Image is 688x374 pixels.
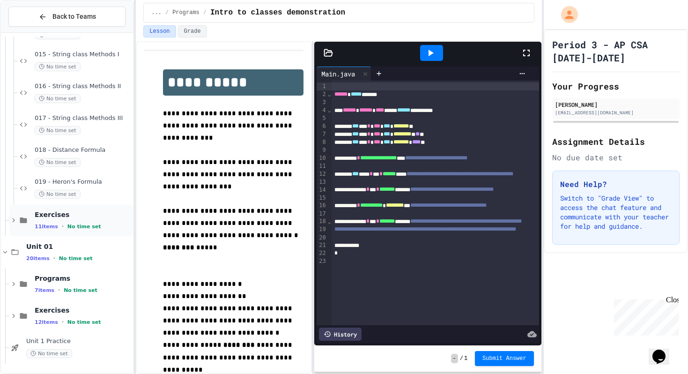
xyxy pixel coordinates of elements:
[552,38,680,64] h1: Period 3 - AP CSA [DATE]-[DATE]
[317,241,327,249] div: 21
[551,4,580,25] div: My Account
[35,210,131,219] span: Exercises
[52,12,96,22] span: Back to Teams
[67,224,101,230] span: No time set
[35,114,131,122] span: 017 - String class Methods III
[460,355,463,362] span: /
[4,4,65,60] div: Chat with us now!Close
[317,122,327,130] div: 6
[35,158,81,167] span: No time set
[317,69,360,79] div: Main.java
[317,154,327,162] div: 10
[26,337,131,345] span: Unit 1 Practice
[317,170,327,178] div: 12
[317,130,327,138] div: 7
[8,7,126,27] button: Back to Teams
[317,138,327,146] div: 8
[317,178,327,186] div: 13
[317,98,327,106] div: 3
[35,51,131,59] span: 015 - String class Methods I
[35,306,131,314] span: Exercises
[203,9,207,16] span: /
[26,255,50,262] span: 20 items
[610,296,679,336] iframe: chat widget
[317,90,327,98] div: 2
[327,218,332,225] span: Fold line
[482,355,526,362] span: Submit Answer
[35,190,81,199] span: No time set
[464,355,467,362] span: 1
[317,106,327,114] div: 4
[327,107,332,113] span: Fold line
[35,274,131,283] span: Programs
[143,25,176,37] button: Lesson
[475,351,534,366] button: Submit Answer
[62,318,64,326] span: •
[317,257,327,265] div: 23
[35,82,131,90] span: 016 - String class Methods II
[35,287,54,293] span: 7 items
[59,255,93,262] span: No time set
[451,354,458,363] span: -
[53,254,55,262] span: •
[26,349,72,358] span: No time set
[552,152,680,163] div: No due date set
[35,319,58,325] span: 12 items
[317,194,327,202] div: 15
[317,162,327,170] div: 11
[555,109,677,116] div: [EMAIL_ADDRESS][DOMAIN_NAME]
[35,62,81,71] span: No time set
[35,224,58,230] span: 11 items
[35,178,131,186] span: 019 - Heron's Formula
[317,202,327,209] div: 16
[62,223,64,230] span: •
[58,286,60,294] span: •
[178,25,207,37] button: Grade
[317,114,327,122] div: 5
[327,91,332,97] span: Fold line
[560,194,672,231] p: Switch to "Grade View" to access the chat feature and communicate with your teacher for help and ...
[35,146,131,154] span: 018 - Distance Formula
[35,126,81,135] span: No time set
[317,82,327,90] div: 1
[317,67,371,81] div: Main.java
[552,135,680,148] h2: Assignment Details
[555,100,677,109] div: [PERSON_NAME]
[172,9,200,16] span: Programs
[64,287,97,293] span: No time set
[317,225,327,233] div: 19
[319,328,362,341] div: History
[317,249,327,257] div: 22
[552,80,680,93] h2: Your Progress
[151,9,162,16] span: ...
[317,234,327,242] div: 20
[649,337,679,365] iframe: chat widget
[67,319,101,325] span: No time set
[26,242,131,251] span: Unit 01
[560,179,672,190] h3: Need Help?
[165,9,169,16] span: /
[317,210,327,218] div: 17
[317,146,327,154] div: 9
[317,186,327,194] div: 14
[317,217,327,225] div: 18
[35,94,81,103] span: No time set
[210,7,345,18] span: Intro to classes demonstration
